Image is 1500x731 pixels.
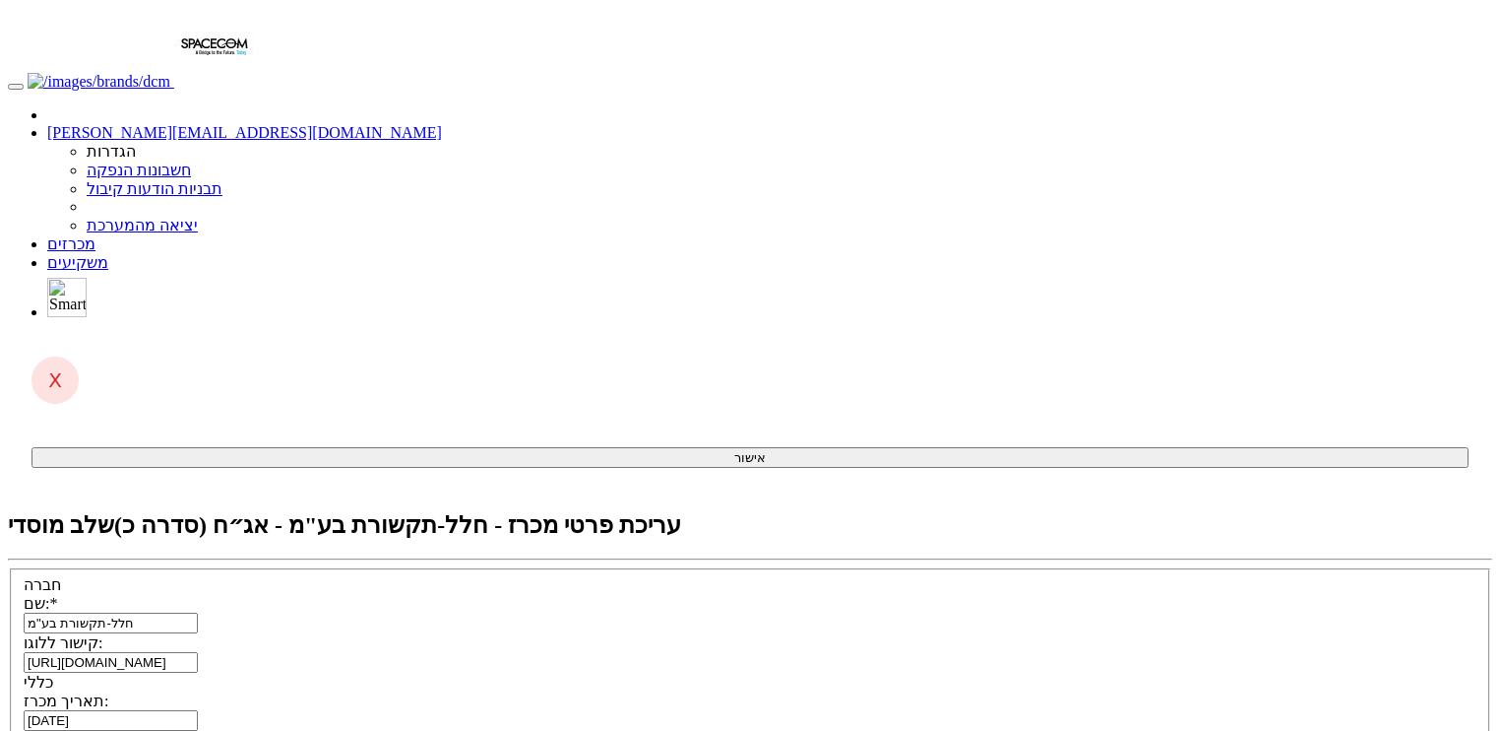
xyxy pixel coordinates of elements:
[87,180,222,197] a: תבניות הודעות קיבול
[24,634,102,651] label: קישור ללוגו:
[28,73,170,91] img: /images/brands/dcm
[24,595,57,612] label: שם:
[24,674,53,691] label: כללי
[8,512,114,538] span: שלב מוסדי
[47,124,442,141] a: [PERSON_NAME][EMAIL_ADDRESS][DOMAIN_NAME]
[24,693,108,709] label: תאריך מכרז:
[48,368,62,392] span: X
[87,217,198,233] a: יציאה מהמערכת
[47,278,87,317] img: SmartBull Logo
[47,254,108,271] a: משקיעים
[87,162,191,178] a: חשבונות הנפקה
[87,142,1492,161] li: הגדרות
[24,576,61,593] label: חברה
[8,511,1492,539] h2: עריכת פרטי מכרז - חלל-תקשורת בע"מ - אג״ח (סדרה כ)
[47,235,95,252] a: מכרזים
[31,447,1469,468] button: אישור
[174,8,253,87] img: Auction Logo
